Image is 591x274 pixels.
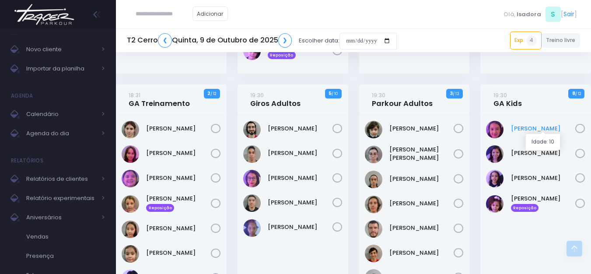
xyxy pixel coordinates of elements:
[500,4,580,24] div: [ ]
[122,195,139,213] img: Giovanna Ribeiro Romano Intatilo
[511,124,576,133] a: [PERSON_NAME]
[332,91,338,96] small: / 10
[146,174,211,183] a: [PERSON_NAME]
[493,91,522,108] a: 19:30GA Kids
[365,245,382,262] img: Eduardo Ribeiro Castro
[129,91,190,108] a: 18:31GA Treinamento
[572,90,575,97] strong: 8
[122,221,139,238] img: Laura Linck
[511,174,576,183] a: [PERSON_NAME]
[122,245,139,263] img: Laís Tchalian Bortolo
[122,145,139,163] img: Ana Clara Dotta
[26,250,105,262] span: Presença
[11,152,43,169] h4: Relatórios
[26,63,96,74] span: Importar da planilha
[526,134,560,150] div: Idade: 10
[486,195,504,213] img: Manuela Marqui Medeiros Gomes
[563,10,574,19] a: Sair
[542,33,581,48] a: Treino livre
[511,149,576,158] a: [PERSON_NAME]
[268,51,296,59] span: Reposição
[526,35,537,46] span: 4
[11,87,33,105] h4: Agenda
[268,124,332,133] a: [PERSON_NAME]
[146,204,174,212] span: Reposição
[26,231,105,242] span: Vendas
[243,170,261,187] img: Gabriella Gomes de Melo
[389,145,454,162] a: [PERSON_NAME] [PERSON_NAME]
[389,249,454,257] a: [PERSON_NAME]
[453,91,459,96] small: / 13
[158,33,172,48] a: ❮
[122,121,139,138] img: AMANDA PARRINI
[517,10,541,19] span: Isadora
[250,91,301,108] a: 19:30Giros Adultos
[122,170,139,187] img: Gabriela Nakabayashi Ferreira
[372,91,385,99] small: 19:30
[243,194,261,212] img: Guilherme Sato
[365,171,382,188] img: Bruno Hashimoto
[389,124,454,133] a: [PERSON_NAME]
[26,128,96,139] span: Agenda do dia
[127,31,397,51] div: Escolher data:
[268,223,332,232] a: [PERSON_NAME]
[329,90,332,97] strong: 5
[486,121,504,138] img: Evelyn Carvalho
[493,91,507,99] small: 19:30
[26,173,96,185] span: Relatórios de clientes
[546,7,561,22] span: S
[127,33,292,48] h5: T2 Cerro Quinta, 9 de Outubro de 2025
[243,219,261,237] img: Rosa Luiza Barbosa Luciano
[510,32,542,49] a: Exp4
[504,10,515,19] span: Olá,
[268,149,332,158] a: [PERSON_NAME]
[365,220,382,238] img: Edson Carvalho dos Santos Filho
[146,249,211,257] a: [PERSON_NAME]
[207,90,210,97] strong: 2
[268,174,332,183] a: [PERSON_NAME]
[146,149,211,158] a: [PERSON_NAME]
[365,146,382,163] img: Ana Luiza Puglia
[511,204,539,212] span: Reposição
[146,224,211,233] a: [PERSON_NAME]
[486,145,504,163] img: Laura meirelles de almeida
[243,145,261,163] img: Eric Torres Santos
[365,121,382,138] img: Alice simarelli
[389,224,454,232] a: [PERSON_NAME]
[243,121,261,138] img: Bruno Milan Perfetto
[372,91,433,108] a: 19:30Parkour Adultos
[146,194,211,212] a: [PERSON_NAME] Reposição
[365,196,382,213] img: Diego Nicolas Graciano
[278,33,292,48] a: ❯
[486,170,504,187] img: Manuela Carrascosa Vasco Gouveia
[575,91,581,96] small: / 12
[26,193,96,204] span: Relatório experimentais
[250,91,264,99] small: 19:30
[389,199,454,208] a: [PERSON_NAME]
[26,109,96,120] span: Calendário
[389,175,454,183] a: [PERSON_NAME]
[129,91,140,99] small: 18:31
[26,44,96,55] span: Novo cliente
[511,194,576,212] a: [PERSON_NAME] Reposição
[26,212,96,223] span: Aniversários
[146,124,211,133] a: [PERSON_NAME]
[192,7,228,21] a: Adicionar
[268,198,332,207] a: [PERSON_NAME]
[210,91,216,96] small: / 12
[450,90,453,97] strong: 3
